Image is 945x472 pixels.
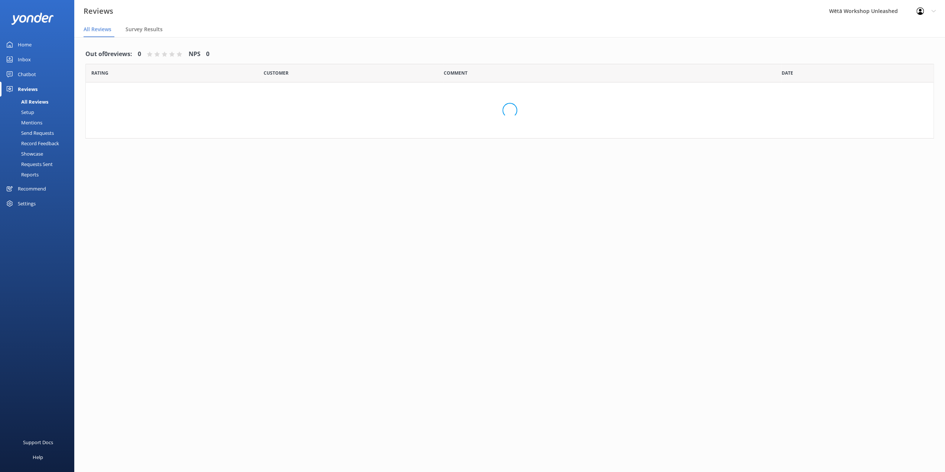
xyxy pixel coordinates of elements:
[33,450,43,465] div: Help
[4,117,42,128] div: Mentions
[18,37,32,52] div: Home
[85,49,132,59] h4: Out of 0 reviews:
[18,52,31,67] div: Inbox
[84,5,113,17] h3: Reviews
[4,107,74,117] a: Setup
[126,26,163,33] span: Survey Results
[4,149,74,159] a: Showcase
[138,49,141,59] h4: 0
[4,107,34,117] div: Setup
[4,128,74,138] a: Send Requests
[4,169,74,180] a: Reports
[4,138,59,149] div: Record Feedback
[4,149,43,159] div: Showcase
[264,69,289,77] span: Date
[91,69,108,77] span: Date
[189,49,201,59] h4: NPS
[4,128,54,138] div: Send Requests
[4,159,53,169] div: Requests Sent
[18,82,38,97] div: Reviews
[18,67,36,82] div: Chatbot
[4,97,74,107] a: All Reviews
[206,49,209,59] h4: 0
[4,159,74,169] a: Requests Sent
[18,181,46,196] div: Recommend
[4,138,74,149] a: Record Feedback
[4,169,39,180] div: Reports
[18,196,36,211] div: Settings
[23,435,53,450] div: Support Docs
[782,69,793,77] span: Date
[84,26,111,33] span: All Reviews
[444,69,467,77] span: Question
[4,97,48,107] div: All Reviews
[4,117,74,128] a: Mentions
[11,13,54,25] img: yonder-white-logo.png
